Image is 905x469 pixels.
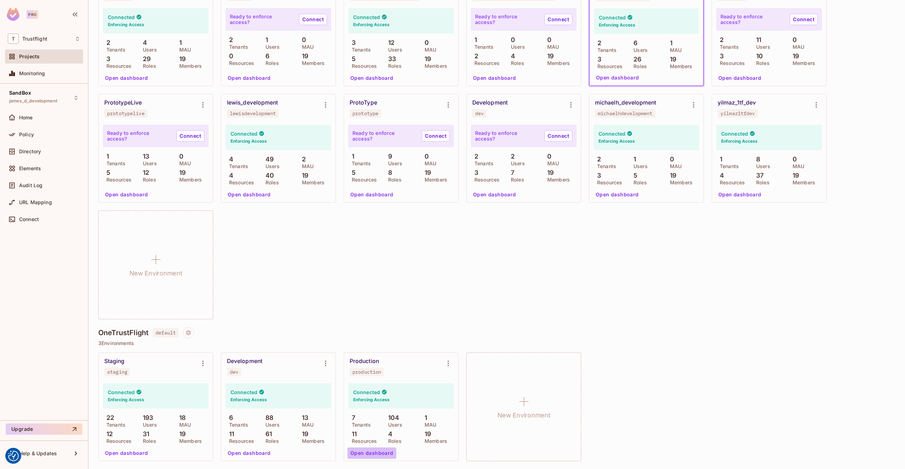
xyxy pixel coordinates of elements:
[421,438,447,444] p: Members
[103,422,125,428] p: Tenants
[104,99,142,106] div: PrototypeLive
[352,111,378,116] div: prototype
[666,40,672,47] p: 1
[385,431,392,438] p: 4
[716,164,739,169] p: Tenants
[507,53,515,60] p: 4
[226,180,254,185] p: Resources
[230,111,276,116] div: lewisdevelopment
[107,369,127,375] div: staging
[716,72,764,84] button: Open dashboard
[176,438,202,444] p: Members
[103,153,109,160] p: 1
[298,53,308,60] p: 19
[176,177,202,183] p: Members
[721,138,758,144] h6: Enforcing Access
[102,189,151,200] button: Open dashboard
[298,431,308,438] p: 19
[227,358,262,365] div: Development
[471,177,500,183] p: Resources
[319,98,333,112] button: Environment settings
[298,438,325,444] p: Members
[22,36,47,42] span: Workspace: Trustflight
[98,340,895,346] p: 3 Environments
[789,172,799,179] p: 19
[594,180,622,185] p: Resources
[789,53,799,60] p: 19
[298,172,308,179] p: 19
[103,161,125,166] p: Tenants
[471,153,478,160] p: 2
[421,431,431,438] p: 19
[19,115,33,120] span: Home
[226,422,248,428] p: Tenants
[348,169,356,176] p: 5
[809,98,823,112] button: Environment settings
[298,36,306,43] p: 0
[630,172,637,179] p: 5
[7,8,19,21] img: SReyMgAAAABJRU5ErkJggg==
[593,72,642,83] button: Open dashboard
[441,356,455,370] button: Environment settings
[348,189,396,200] button: Open dashboard
[298,156,306,163] p: 2
[353,22,390,28] h6: Enforcing Access
[226,156,233,163] p: 4
[103,55,110,63] p: 3
[108,22,144,28] h6: Enforcing Access
[790,14,818,25] a: Connect
[103,63,132,69] p: Resources
[544,169,554,176] p: 19
[594,156,601,163] p: 2
[475,130,539,142] p: Ready to enforce access?
[352,130,416,142] p: Ready to enforce access?
[348,47,371,53] p: Tenants
[720,14,784,25] p: Ready to enforce access?
[789,180,815,185] p: Members
[226,36,233,43] p: 2
[544,153,551,160] p: 0
[716,189,764,200] button: Open dashboard
[385,153,392,160] p: 9
[594,172,601,179] p: 3
[421,47,436,53] p: MAU
[564,98,578,112] button: Environment settings
[226,44,248,50] p: Tenants
[19,54,40,59] span: Projects
[227,99,278,106] div: lewis_development
[103,438,132,444] p: Resources
[598,111,653,116] div: michaelhdevelopment
[421,55,431,63] p: 19
[230,397,267,403] h6: Enforcing Access
[753,180,770,185] p: Roles
[262,422,280,428] p: Users
[789,36,797,43] p: 0
[385,161,402,166] p: Users
[421,414,427,421] p: 1
[385,177,402,183] p: Roles
[262,438,279,444] p: Roles
[139,438,156,444] p: Roles
[666,180,693,185] p: Members
[470,72,519,84] button: Open dashboard
[19,166,41,171] span: Elements
[196,98,210,112] button: Environment settings
[262,172,274,179] p: 40
[544,177,570,183] p: Members
[8,451,19,461] button: Consent Preferences
[594,56,601,63] p: 3
[593,189,642,200] button: Open dashboard
[599,130,625,137] h4: Connected
[226,60,254,66] p: Resources
[471,36,477,43] p: 1
[176,47,191,53] p: MAU
[153,328,179,337] span: default
[319,356,333,370] button: Environment settings
[716,180,745,185] p: Resources
[226,414,233,421] p: 6
[716,36,724,43] p: 2
[507,60,524,66] p: Roles
[262,36,268,43] p: 1
[544,53,554,60] p: 19
[348,153,354,160] p: 1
